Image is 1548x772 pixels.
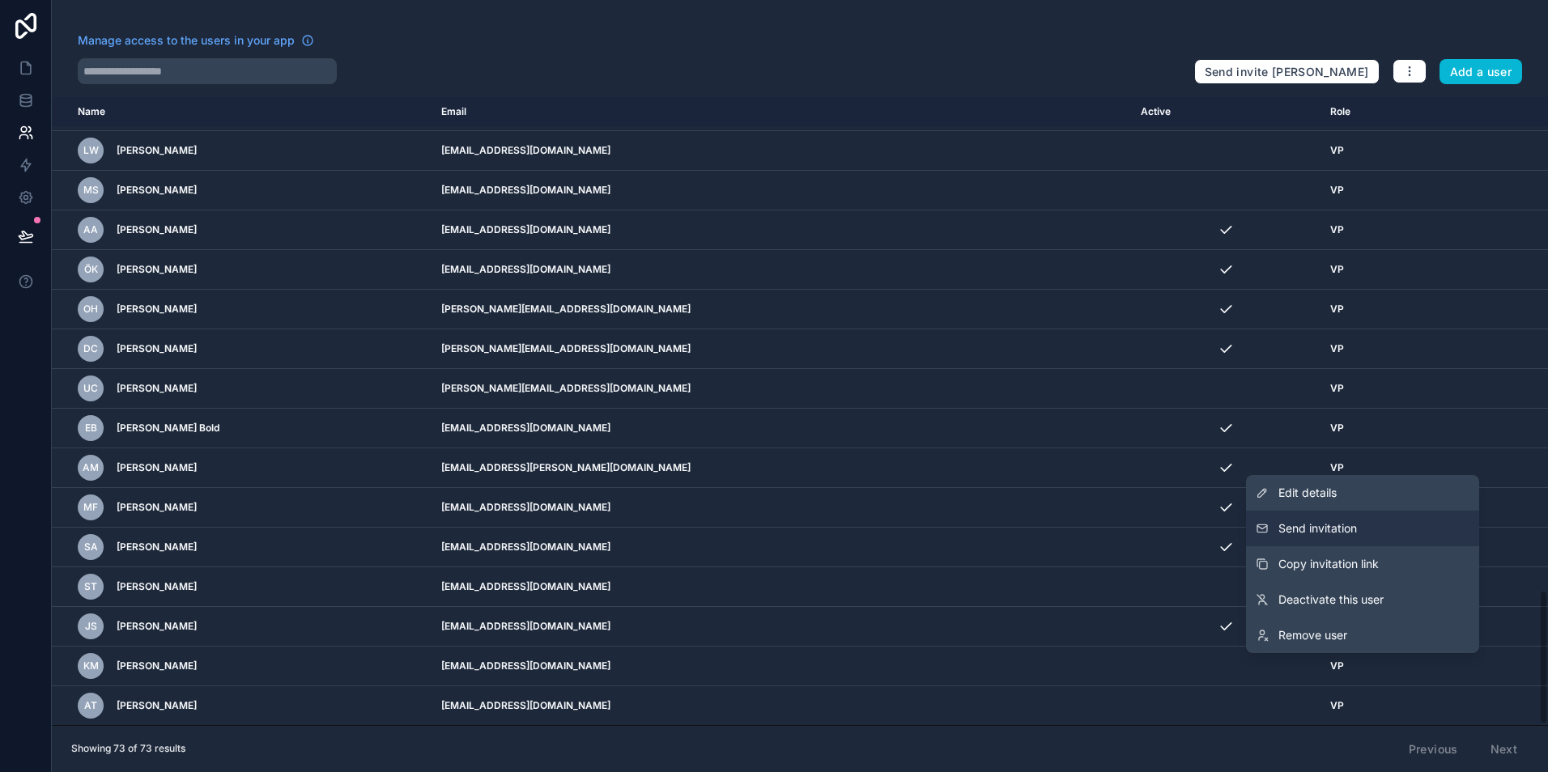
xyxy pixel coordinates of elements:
[78,32,295,49] span: Manage access to the users in your app
[1330,303,1344,316] span: VP
[117,303,197,316] span: [PERSON_NAME]
[83,501,98,514] span: MF
[1246,475,1479,511] a: Edit details
[1278,485,1337,501] span: Edit details
[432,329,1131,369] td: [PERSON_NAME][EMAIL_ADDRESS][DOMAIN_NAME]
[1246,546,1479,582] button: Copy invitation link
[85,422,97,435] span: EB
[117,422,219,435] span: [PERSON_NAME] Bold
[1246,582,1479,617] a: Deactivate this user
[85,620,97,633] span: JS
[117,660,197,672] span: [PERSON_NAME]
[117,580,197,593] span: [PERSON_NAME]
[432,171,1131,210] td: [EMAIL_ADDRESS][DOMAIN_NAME]
[117,144,197,157] span: [PERSON_NAME]
[1330,660,1344,672] span: VP
[432,528,1131,567] td: [EMAIL_ADDRESS][DOMAIN_NAME]
[52,97,1548,725] div: scrollable content
[432,97,1131,127] th: Email
[432,409,1131,448] td: [EMAIL_ADDRESS][DOMAIN_NAME]
[117,382,197,395] span: [PERSON_NAME]
[1330,342,1344,355] span: VP
[432,448,1131,488] td: [EMAIL_ADDRESS][PERSON_NAME][DOMAIN_NAME]
[1320,97,1476,127] th: Role
[1330,382,1344,395] span: VP
[1278,556,1379,572] span: Copy invitation link
[432,210,1131,250] td: [EMAIL_ADDRESS][DOMAIN_NAME]
[83,144,99,157] span: LW
[432,567,1131,607] td: [EMAIL_ADDRESS][DOMAIN_NAME]
[83,660,99,672] span: KM
[1330,699,1344,712] span: VP
[117,184,197,197] span: [PERSON_NAME]
[432,488,1131,528] td: [EMAIL_ADDRESS][DOMAIN_NAME]
[432,607,1131,647] td: [EMAIL_ADDRESS][DOMAIN_NAME]
[1246,617,1479,653] a: Remove user
[1278,627,1347,643] span: Remove user
[84,699,97,712] span: AT
[117,620,197,633] span: [PERSON_NAME]
[117,501,197,514] span: [PERSON_NAME]
[432,686,1131,726] td: [EMAIL_ADDRESS][DOMAIN_NAME]
[1278,592,1384,608] span: Deactivate this user
[1440,59,1523,85] button: Add a user
[1194,59,1380,85] button: Send invite [PERSON_NAME]
[432,369,1131,409] td: [PERSON_NAME][EMAIL_ADDRESS][DOMAIN_NAME]
[1330,263,1344,276] span: VP
[1330,461,1344,474] span: VP
[117,541,197,554] span: [PERSON_NAME]
[1278,520,1357,537] span: Send invitation
[1330,223,1344,236] span: VP
[83,223,98,236] span: AA
[83,303,98,316] span: OH
[83,382,98,395] span: UC
[83,461,99,474] span: AM
[1330,422,1344,435] span: VP
[83,342,98,355] span: DC
[84,580,97,593] span: ST
[432,647,1131,686] td: [EMAIL_ADDRESS][DOMAIN_NAME]
[1246,511,1479,546] button: Send invitation
[1131,97,1321,127] th: Active
[117,223,197,236] span: [PERSON_NAME]
[117,461,197,474] span: [PERSON_NAME]
[1330,144,1344,157] span: VP
[71,742,185,755] span: Showing 73 of 73 results
[78,32,314,49] a: Manage access to the users in your app
[1330,184,1344,197] span: VP
[432,250,1131,290] td: [EMAIL_ADDRESS][DOMAIN_NAME]
[84,263,98,276] span: ÖK
[52,97,432,127] th: Name
[432,290,1131,329] td: [PERSON_NAME][EMAIL_ADDRESS][DOMAIN_NAME]
[84,541,98,554] span: SA
[117,699,197,712] span: [PERSON_NAME]
[432,131,1131,171] td: [EMAIL_ADDRESS][DOMAIN_NAME]
[117,263,197,276] span: [PERSON_NAME]
[117,342,197,355] span: [PERSON_NAME]
[83,184,99,197] span: MS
